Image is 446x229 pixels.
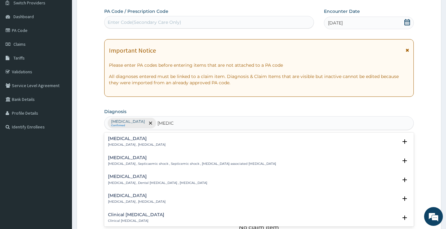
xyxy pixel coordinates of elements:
div: Minimize live chat window [103,3,118,18]
p: [MEDICAL_DATA] , [MEDICAL_DATA] [108,200,166,204]
h4: [MEDICAL_DATA] [108,193,166,198]
div: Enter Code(Secondary Care Only) [108,19,181,25]
p: All diagnoses entered must be linked to a claim item. Diagnosis & Claim Items that are visible bu... [109,73,409,86]
textarea: Type your message and hit 'Enter' [3,158,119,180]
h4: [MEDICAL_DATA] [108,174,207,179]
p: [MEDICAL_DATA] , Dental [MEDICAL_DATA] , [MEDICAL_DATA] [108,181,207,185]
i: open select status [401,157,408,164]
span: Tariffs [13,55,25,61]
h1: Important Notice [109,47,156,54]
h4: [MEDICAL_DATA] [108,155,276,160]
p: [MEDICAL_DATA] , [MEDICAL_DATA] [108,143,166,147]
span: Dashboard [13,14,34,19]
i: open select status [401,138,408,145]
span: Claims [13,41,26,47]
label: Encounter Date [324,8,360,14]
h4: [MEDICAL_DATA] [108,136,166,141]
span: We're online! [36,72,86,136]
span: remove selection option [148,120,153,126]
small: Confirmed [111,124,145,127]
label: PA Code / Prescription Code [104,8,168,14]
p: Clinical [MEDICAL_DATA] [108,219,164,223]
i: open select status [401,176,408,184]
label: Diagnosis [104,108,126,115]
i: open select status [401,214,408,221]
p: Please enter PA codes before entering items that are not attached to a PA code [109,62,409,68]
i: open select status [401,195,408,202]
p: [MEDICAL_DATA] [111,119,145,124]
p: [MEDICAL_DATA] , Septicaemic shock , Septicemic shock , [MEDICAL_DATA]-associated [MEDICAL_DATA] [108,162,276,166]
h4: Clinical [MEDICAL_DATA] [108,212,164,217]
img: d_794563401_company_1708531726252_794563401 [12,31,25,47]
span: [DATE] [328,20,343,26]
div: Chat with us now [33,35,105,43]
